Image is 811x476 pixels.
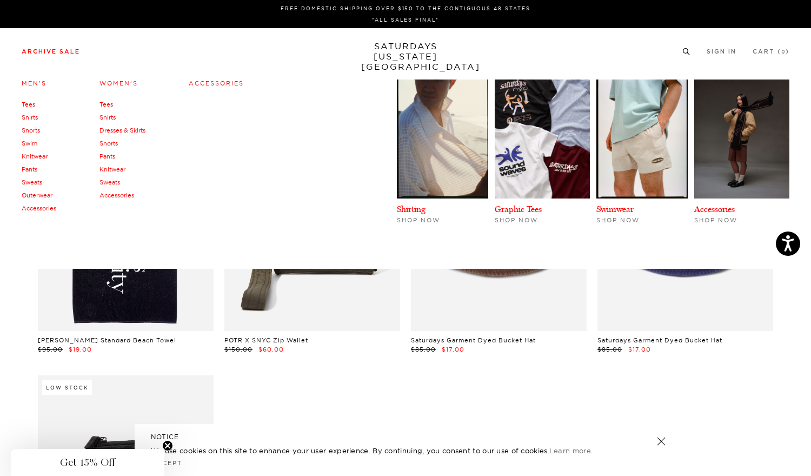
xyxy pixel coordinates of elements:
a: Outerwear [22,191,52,199]
a: Sweats [99,178,120,186]
h5: NOTICE [151,432,660,442]
div: Low Stock [42,380,92,395]
a: Tees [99,101,113,108]
span: Get 15% Off [60,456,115,469]
a: Accessories [99,191,134,199]
a: Saturdays Garment Dyed Bucket Hat [411,336,536,344]
a: Shirting [397,204,426,214]
a: Shirts [99,114,116,121]
a: Learn more [549,446,591,455]
small: 0 [781,50,786,55]
p: FREE DOMESTIC SHIPPING OVER $150 TO THE CONTIGUOUS 48 STATES [26,4,785,12]
a: POTR X SNYC Zip Wallet [224,336,308,344]
a: Accessories [189,80,244,87]
a: Shorts [22,127,40,134]
a: Knitwear [22,153,48,160]
a: Sign In [707,49,736,55]
span: $17.00 [442,346,464,353]
a: Shorts [99,140,118,147]
a: Women's [99,80,138,87]
span: $85.00 [411,346,436,353]
a: Men's [22,80,46,87]
button: Close teaser [162,440,173,451]
a: Accessories [694,204,735,214]
p: *ALL SALES FINAL* [26,16,785,24]
span: $60.00 [258,346,284,353]
a: Knitwear [99,166,125,173]
a: [PERSON_NAME] Standard Beach Towel [38,336,176,344]
a: Tees [22,101,35,108]
a: Shirts [22,114,38,121]
span: $150.00 [224,346,252,353]
a: Sweats [22,178,42,186]
a: Pants [22,166,37,173]
a: Saturdays Garment Dyed Bucket Hat [597,336,722,344]
span: $95.00 [38,346,63,353]
a: Swim [22,140,37,147]
a: Archive Sale [22,49,80,55]
a: SATURDAYS[US_STATE][GEOGRAPHIC_DATA] [361,41,450,72]
div: Get 15% OffClose teaser [11,449,164,476]
span: $19.00 [69,346,92,353]
a: Dresses & Skirts [99,127,145,134]
p: We use cookies on this site to enhance your user experience. By continuing, you consent to our us... [151,445,622,456]
a: Cart (0) [753,49,789,55]
span: $17.00 [628,346,651,353]
a: Graphic Tees [495,204,542,214]
a: Swimwear [596,204,634,214]
a: Accept [151,459,182,467]
span: $85.00 [597,346,622,353]
a: Pants [99,153,115,160]
a: Accessories [22,204,56,212]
